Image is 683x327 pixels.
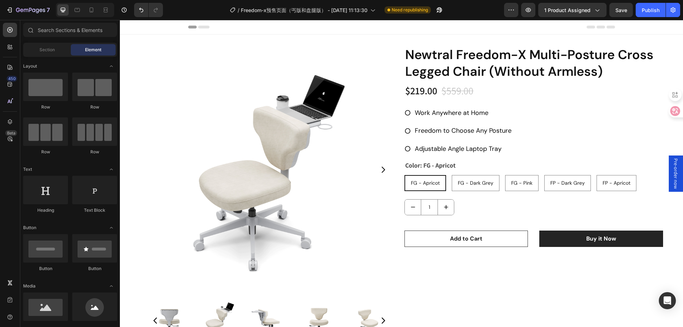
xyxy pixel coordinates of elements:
span: 1 product assigned [544,6,591,14]
div: Heading [23,207,68,213]
div: $219.00 [285,64,318,78]
button: <p>Buy it Now</p> [419,211,543,227]
p: Work Anywhere at Home [295,87,392,99]
div: Row [23,149,68,155]
div: Newtral Freedom-X Multi-Posture Cross Legged Chair (Without Armless) [285,26,543,61]
span: FP - Dark Grey [430,160,465,166]
button: Carousel Next Arrow [259,296,268,305]
button: 7 [3,3,53,17]
span: Text [23,166,32,173]
div: Text Block [72,207,117,213]
input: quantity [301,180,318,195]
span: Toggle open [106,280,117,292]
p: Buy it Now [466,215,496,223]
span: Freedom-x预售页面（丐版和盘腿版） - [DATE] 11:13:30 [241,6,367,14]
button: increment [318,180,334,195]
div: Button [72,265,117,272]
p: Freedom to Choose Any Posture [295,105,392,116]
button: Carousel Next Arrow [259,146,268,154]
span: Pre-order now [552,138,560,169]
button: Save [609,3,633,17]
div: Publish [642,6,660,14]
span: FG - Dark Grey [338,160,374,166]
span: Save [615,7,627,13]
span: Need republishing [392,7,428,13]
button: Carousel Back Arrow [31,296,40,305]
span: FP - Apricot [483,160,510,166]
div: Row [72,149,117,155]
button: Publish [636,3,666,17]
div: Beta [5,130,17,136]
div: Undo/Redo [134,3,163,17]
div: Button [23,265,68,272]
input: Search Sections & Elements [23,23,117,37]
div: 450 [7,76,17,81]
span: Toggle open [106,60,117,72]
button: 1 product assigned [538,3,607,17]
button: decrement [285,180,301,195]
p: 7 [47,6,50,14]
div: Open Intercom Messenger [659,292,676,309]
div: $559.00 [321,64,354,78]
span: Media [23,283,36,289]
span: Layout [23,63,37,69]
span: / [238,6,239,14]
legend: Color: FG - Apricot [285,139,337,152]
span: Toggle open [106,222,117,233]
span: Toggle open [106,164,117,175]
div: Row [72,104,117,110]
span: FG - Apricot [291,160,320,166]
span: Button [23,225,36,231]
iframe: Design area [120,20,683,327]
button: Add to Cart [285,211,408,227]
span: Section [39,47,55,53]
p: Adjustable Angle Laptop Tray [295,123,392,135]
span: Element [85,47,101,53]
div: Row [23,104,68,110]
span: FG - Pink [391,160,413,166]
div: Add to Cart [330,215,362,223]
